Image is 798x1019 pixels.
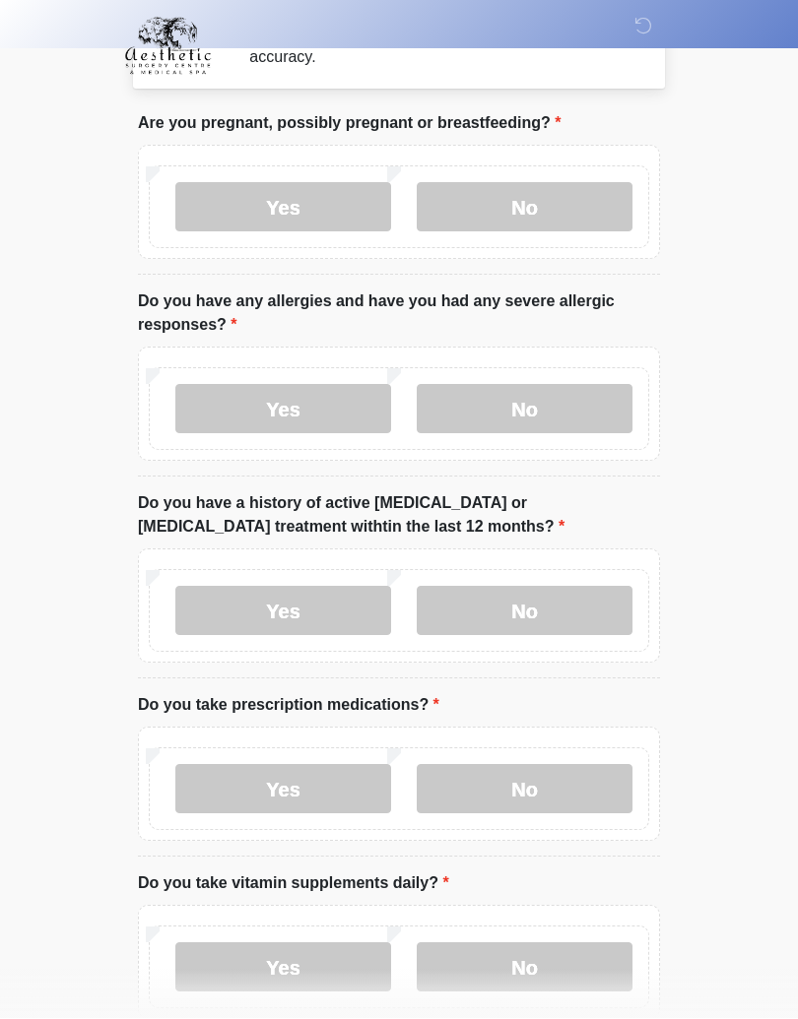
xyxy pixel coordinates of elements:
label: Are you pregnant, possibly pregnant or breastfeeding? [138,112,561,136]
label: Yes [175,385,391,434]
label: Yes [175,943,391,992]
label: Yes [175,765,391,814]
label: No [417,587,632,636]
label: No [417,943,632,992]
img: Aesthetic Surgery Centre, PLLC Logo [118,15,218,78]
label: Do you have a history of active [MEDICAL_DATA] or [MEDICAL_DATA] treatment withtin the last 12 mo... [138,492,660,540]
label: Do you have any allergies and have you had any severe allergic responses? [138,290,660,338]
label: Yes [175,183,391,232]
label: No [417,385,632,434]
label: Do you take vitamin supplements daily? [138,872,449,896]
label: No [417,183,632,232]
label: Do you take prescription medications? [138,694,439,718]
label: No [417,765,632,814]
label: Yes [175,587,391,636]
